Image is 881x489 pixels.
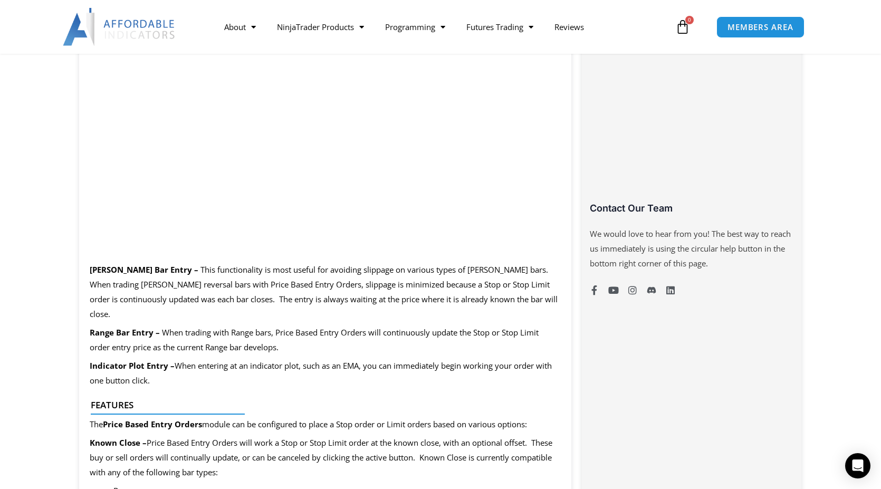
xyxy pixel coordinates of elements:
[90,263,561,321] p: This functionality is most useful for avoiding slippage on various types of [PERSON_NAME] bars. W...
[590,25,793,210] iframe: Customer reviews powered by Trustpilot
[456,15,544,39] a: Futures Trading
[91,400,551,410] h4: Features
[90,327,160,338] strong: Range Bar Entry –
[63,8,176,46] img: LogoAI | Affordable Indicators – NinjaTrader
[90,437,552,477] span: Price Based Entry Orders will work a Stop or Stop Limit order at the known close, with an optiona...
[90,360,552,386] span: When entering at an indicator plot, such as an EMA, you can immediately begin working your order ...
[716,16,805,38] a: MEMBERS AREA
[845,453,870,478] div: Open Intercom Messenger
[685,16,694,24] span: 0
[266,15,375,39] a: NinjaTrader Products
[659,12,706,42] a: 0
[590,202,793,214] h3: Contact Our Team
[375,15,456,39] a: Programming
[590,227,793,271] p: We would love to hear from you! The best way to reach us immediately is using the circular help b...
[90,264,198,275] strong: [PERSON_NAME] Bar Entry –
[90,325,561,355] p: When trading with Range bars, Price Based Entry Orders will continuously update the Stop or Stop ...
[544,15,595,39] a: Reviews
[90,437,147,448] strong: Known Close –
[214,15,673,39] nav: Menu
[90,360,175,371] strong: Indicator Plot Entry –
[727,23,793,31] span: MEMBERS AREA
[214,15,266,39] a: About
